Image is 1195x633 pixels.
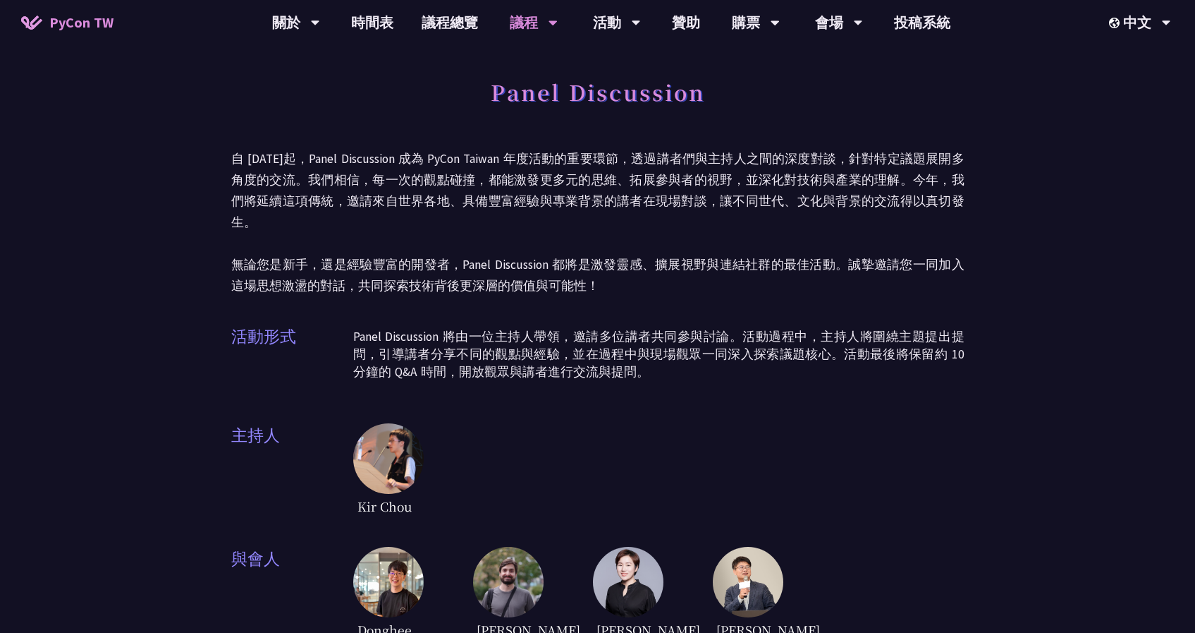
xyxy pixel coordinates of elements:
[353,423,424,494] img: Kir Chou
[49,12,114,33] span: PyCon TW
[491,71,705,113] h1: Panel Discussion
[231,325,353,395] span: 活動形式
[1109,18,1123,28] img: Locale Icon
[7,5,128,40] a: PyCon TW
[353,494,417,519] span: Kir Chou
[231,148,964,296] p: 自 [DATE]起，Panel Discussion 成為 PyCon Taiwan 年度活動的重要環節，透過講者們與主持人之間的深度對談，針對特定議題展開多角度的交流。我們相信，每一次的觀點碰...
[353,328,964,381] p: Panel Discussion 將由一位主持人帶領，邀請多位講者共同參與討論。活動過程中，主持人將圍繞主題提出提問，引導講者分享不同的觀點與經驗，並在過程中與現場觀眾一同深入探索議題核心。活動...
[593,547,663,617] img: TicaLin.61491bf.png
[353,547,424,617] img: DongheeNa.093fe47.jpeg
[21,16,42,30] img: Home icon of PyCon TW 2025
[231,423,353,519] span: 主持人
[473,547,544,617] img: Sebasti%C3%A1nRam%C3%ADrez.1365658.jpeg
[713,547,783,617] img: YCChen.e5e7a43.jpg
